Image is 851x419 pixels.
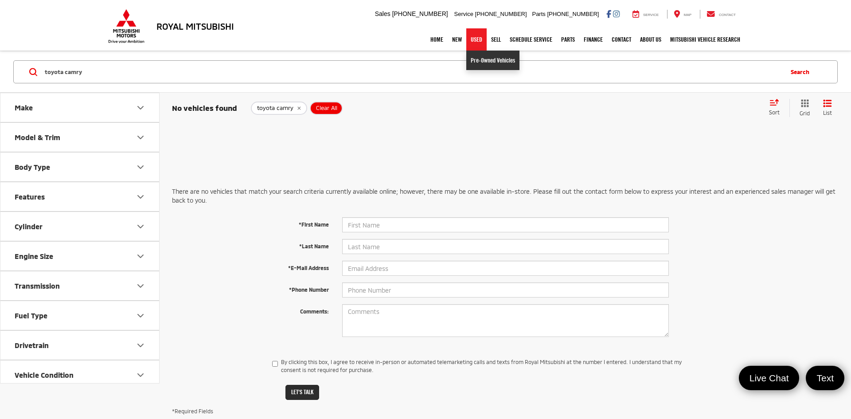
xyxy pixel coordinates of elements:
div: Make [15,103,33,112]
button: MakeMake [0,93,160,122]
span: Parts [532,11,545,17]
input: Search by Make, Model, or Keyword [44,61,782,82]
a: Text [806,366,844,390]
button: Let's Talk [285,385,319,400]
button: TransmissionTransmission [0,271,160,300]
label: *Last Name [165,239,336,250]
span: Clear All [316,105,337,112]
button: Model & TrimModel & Trim [0,123,160,152]
button: Grid View [789,99,816,117]
div: Body Type [135,162,146,172]
div: Model & Trim [15,133,60,141]
div: Features [15,192,45,201]
span: [PHONE_NUMBER] [547,11,599,17]
input: By clicking this box, I agree to receive in-person or automated telemarketing calls and texts fro... [272,358,278,370]
a: Facebook: Click to visit our Facebook page [606,10,611,17]
input: Email Address [342,261,669,276]
div: Transmission [15,282,60,290]
label: Comments: [165,304,336,315]
span: Grid [800,110,810,117]
span: Contact [719,13,736,17]
div: Fuel Type [135,310,146,321]
div: Drivetrain [135,340,146,351]
div: Model & Trim [135,132,146,143]
span: Sort [769,109,780,115]
a: Sell [487,28,505,51]
button: Search [782,61,822,83]
input: Last Name [342,239,669,254]
button: Vehicle ConditionVehicle Condition [0,360,160,389]
span: No vehicles found [172,103,237,112]
button: DrivetrainDrivetrain [0,331,160,360]
button: FeaturesFeatures [0,182,160,211]
div: Make [135,102,146,113]
a: Contact [607,28,636,51]
input: Phone Number [342,282,669,298]
span: Text [812,372,838,384]
a: Schedule Service: Opens in a new tab [505,28,557,51]
span: toyota camry [257,105,293,112]
div: Cylinder [15,222,43,231]
div: Cylinder [135,221,146,232]
button: Engine SizeEngine Size [0,242,160,270]
div: Fuel Type [15,311,47,320]
a: Instagram: Click to visit our Instagram page [613,10,620,17]
button: List View [816,99,839,117]
button: remove toyota%20camry [251,102,307,115]
a: Pre-Owned Vehicles [466,51,519,70]
small: *Required Fields [172,408,213,414]
a: Used [466,28,487,51]
a: Live Chat [739,366,800,390]
span: Service [643,13,659,17]
a: Parts: Opens in a new tab [557,28,579,51]
a: Service [626,10,665,19]
div: Transmission [135,281,146,291]
button: Body TypeBody Type [0,153,160,181]
img: Mitsubishi [106,9,146,43]
button: CylinderCylinder [0,212,160,241]
p: There are no vehicles that match your search criteria currently available online; however, there ... [172,187,839,205]
div: Vehicle Condition [135,370,146,380]
div: Drivetrain [15,341,49,349]
span: Sales [375,10,390,17]
button: Select sort value [765,99,789,117]
label: *E-Mail Address [165,261,336,272]
input: First Name [342,217,669,232]
a: Contact [700,10,742,19]
a: About Us [636,28,666,51]
h3: Royal Mitsubishi [156,21,234,31]
a: Map [667,10,698,19]
span: [PHONE_NUMBER] [475,11,527,17]
div: Features [135,192,146,202]
a: Mitsubishi Vehicle Research [666,28,745,51]
div: Body Type [15,163,50,171]
span: [PHONE_NUMBER] [392,10,448,17]
div: Engine Size [15,252,53,260]
label: *Phone Number [165,282,336,294]
button: Fuel TypeFuel Type [0,301,160,330]
span: List [823,109,832,117]
span: Service [454,11,473,17]
div: Vehicle Condition [15,371,74,379]
a: New [448,28,466,51]
button: Clear All [310,102,343,115]
div: Engine Size [135,251,146,262]
label: *First Name [165,217,336,228]
span: Map [684,13,691,17]
span: Live Chat [745,372,793,384]
a: Finance [579,28,607,51]
a: Home [426,28,448,51]
span: By clicking this box, I agree to receive in-person or automated telemarketing calls and texts fro... [281,359,682,373]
